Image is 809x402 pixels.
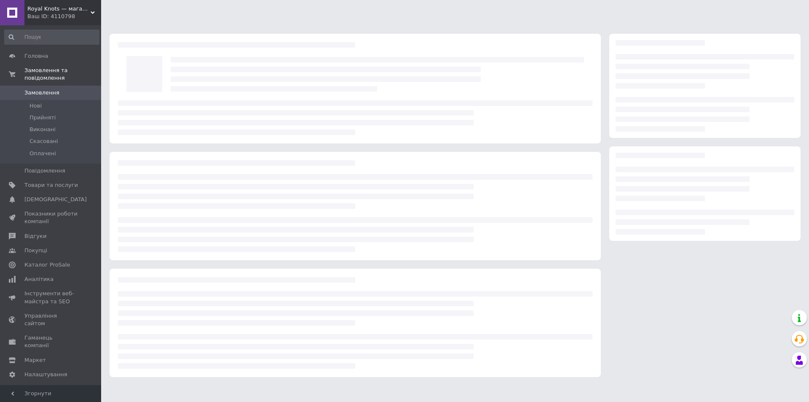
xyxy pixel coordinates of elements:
[24,167,65,175] span: Повідомлення
[29,126,56,133] span: Виконані
[24,371,67,378] span: Налаштування
[27,13,101,20] div: Ваш ID: 4110798
[24,181,78,189] span: Товари та послуги
[4,30,99,45] input: Пошук
[24,89,59,97] span: Замовлення
[27,5,91,13] span: Royal Knots — магазин авторських аксесуарів із паракорду
[24,290,78,305] span: Інструменти веб-майстра та SEO
[29,102,42,110] span: Нові
[29,114,56,121] span: Прийняті
[29,138,58,145] span: Скасовані
[24,232,46,240] span: Відгуки
[24,275,54,283] span: Аналітика
[24,356,46,364] span: Маркет
[24,67,101,82] span: Замовлення та повідомлення
[24,334,78,349] span: Гаманець компанії
[24,261,70,269] span: Каталог ProSale
[24,210,78,225] span: Показники роботи компанії
[24,196,87,203] span: [DEMOGRAPHIC_DATA]
[29,150,56,157] span: Оплачені
[24,52,48,60] span: Головна
[24,247,47,254] span: Покупці
[24,312,78,327] span: Управління сайтом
